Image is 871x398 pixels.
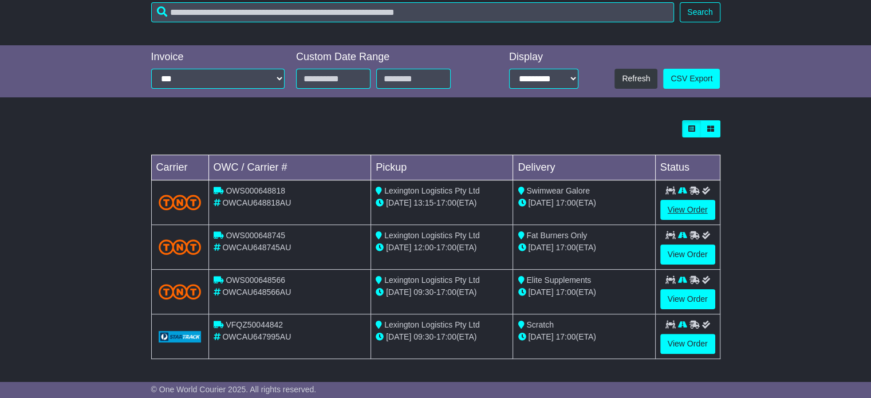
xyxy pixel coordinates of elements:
[226,320,283,329] span: VFQZ50044842
[384,275,480,285] span: Lexington Logistics Pty Ltd
[436,243,456,252] span: 17:00
[518,286,650,298] div: (ETA)
[376,286,508,298] div: - (ETA)
[222,287,291,297] span: OWCAU648566AU
[386,287,411,297] span: [DATE]
[386,332,411,341] span: [DATE]
[513,155,655,180] td: Delivery
[518,331,650,343] div: (ETA)
[384,320,480,329] span: Lexington Logistics Pty Ltd
[526,320,553,329] span: Scratch
[614,69,657,89] button: Refresh
[222,198,291,207] span: OWCAU648818AU
[371,155,513,180] td: Pickup
[376,242,508,254] div: - (ETA)
[226,231,285,240] span: OWS000648745
[296,51,478,64] div: Custom Date Range
[680,2,720,22] button: Search
[159,195,202,210] img: TNT_Domestic.png
[208,155,371,180] td: OWC / Carrier #
[386,198,411,207] span: [DATE]
[528,287,553,297] span: [DATE]
[413,287,433,297] span: 09:30
[555,198,576,207] span: 17:00
[159,239,202,255] img: TNT_Domestic.png
[436,287,456,297] span: 17:00
[528,243,553,252] span: [DATE]
[222,332,291,341] span: OWCAU647995AU
[413,243,433,252] span: 12:00
[159,284,202,300] img: TNT_Domestic.png
[436,332,456,341] span: 17:00
[660,289,715,309] a: View Order
[376,197,508,209] div: - (ETA)
[655,155,720,180] td: Status
[151,51,285,64] div: Invoice
[509,51,578,64] div: Display
[526,186,589,195] span: Swimwear Galore
[222,243,291,252] span: OWCAU648745AU
[660,200,715,220] a: View Order
[528,332,553,341] span: [DATE]
[663,69,720,89] a: CSV Export
[555,243,576,252] span: 17:00
[518,197,650,209] div: (ETA)
[660,245,715,265] a: View Order
[413,332,433,341] span: 09:30
[384,231,480,240] span: Lexington Logistics Pty Ltd
[528,198,553,207] span: [DATE]
[384,186,480,195] span: Lexington Logistics Pty Ltd
[555,287,576,297] span: 17:00
[226,275,285,285] span: OWS000648566
[226,186,285,195] span: OWS000648818
[386,243,411,252] span: [DATE]
[660,334,715,354] a: View Order
[526,275,591,285] span: Elite Supplements
[151,385,317,394] span: © One World Courier 2025. All rights reserved.
[413,198,433,207] span: 13:15
[436,198,456,207] span: 17:00
[518,242,650,254] div: (ETA)
[555,332,576,341] span: 17:00
[526,231,587,240] span: Fat Burners Only
[376,331,508,343] div: - (ETA)
[151,155,208,180] td: Carrier
[159,331,202,342] img: GetCarrierServiceLogo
